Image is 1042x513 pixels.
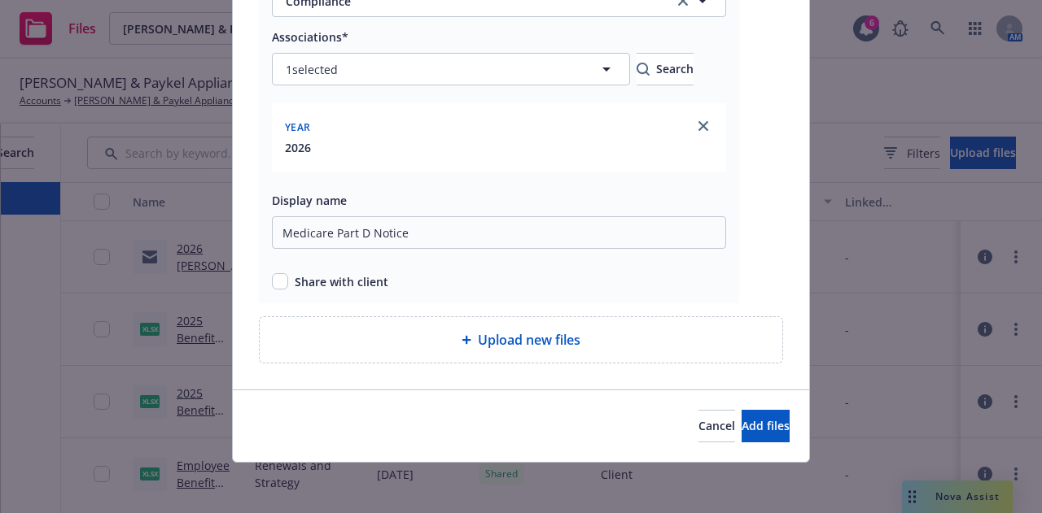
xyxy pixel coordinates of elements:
[285,120,310,134] span: Year
[259,316,783,363] div: Upload new files
[286,61,338,78] span: 1 selected
[742,410,790,442] button: Add files
[272,216,726,249] input: Add display name here...
[637,54,694,85] div: Search
[272,29,348,45] span: Associations*
[272,53,630,85] button: 1selected
[478,330,580,350] span: Upload new files
[272,193,347,208] span: Display name
[698,418,735,433] span: Cancel
[694,116,713,136] a: close
[285,139,311,156] button: 2026
[637,63,650,76] svg: Search
[698,410,735,442] button: Cancel
[742,418,790,433] span: Add files
[295,273,388,290] span: Share with client
[637,53,694,85] button: SearchSearch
